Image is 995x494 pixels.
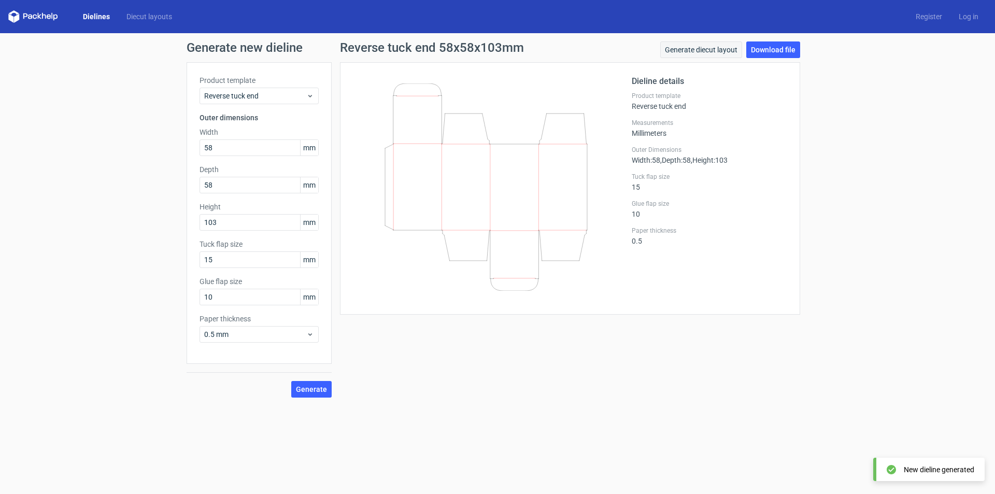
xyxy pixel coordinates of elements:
span: mm [300,140,318,156]
span: 0.5 mm [204,329,306,340]
label: Tuck flap size [632,173,787,181]
label: Width [200,127,319,137]
a: Download file [746,41,800,58]
div: Millimeters [632,119,787,137]
span: Width : 58 [632,156,660,164]
label: Paper thickness [632,227,787,235]
div: 10 [632,200,787,218]
label: Tuck flap size [200,239,319,249]
h1: Reverse tuck end 58x58x103mm [340,41,524,54]
a: Register [907,11,950,22]
label: Measurements [632,119,787,127]
label: Glue flap size [200,276,319,287]
a: Dielines [75,11,118,22]
label: Depth [200,164,319,175]
div: Reverse tuck end [632,92,787,110]
div: 0.5 [632,227,787,245]
a: Log in [950,11,987,22]
label: Product template [200,75,319,86]
span: mm [300,177,318,193]
label: Height [200,202,319,212]
div: 15 [632,173,787,191]
h2: Dieline details [632,75,787,88]
label: Glue flap size [632,200,787,208]
span: mm [300,252,318,267]
button: Generate [291,381,332,398]
label: Outer Dimensions [632,146,787,154]
span: mm [300,289,318,305]
span: mm [300,215,318,230]
a: Diecut layouts [118,11,180,22]
span: , Depth : 58 [660,156,691,164]
h1: Generate new dieline [187,41,808,54]
span: Generate [296,386,327,393]
div: New dieline generated [904,464,974,475]
h3: Outer dimensions [200,112,319,123]
span: , Height : 103 [691,156,728,164]
label: Product template [632,92,787,100]
a: Generate diecut layout [660,41,742,58]
span: Reverse tuck end [204,91,306,101]
label: Paper thickness [200,314,319,324]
